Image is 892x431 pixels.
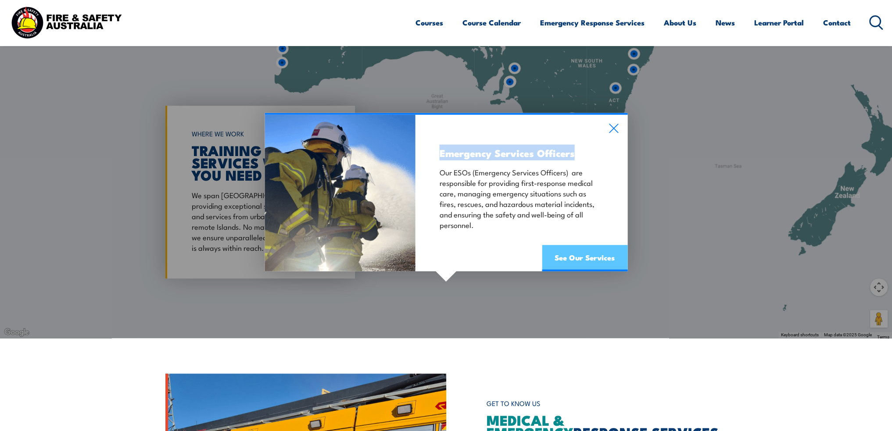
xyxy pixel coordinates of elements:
[542,245,627,271] a: See Our Services
[416,11,443,34] a: Courses
[823,11,851,34] a: Contact
[716,11,735,34] a: News
[462,11,521,34] a: Course Calendar
[440,166,603,229] p: Our ESOs (Emergency Services Officers) are responsible for providing first-response medical care,...
[487,395,727,412] h6: GET TO KNOW US
[540,11,645,34] a: Emergency Response Services
[440,147,603,157] h3: Emergency Services Officers
[664,11,696,34] a: About Us
[754,11,804,34] a: Learner Portal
